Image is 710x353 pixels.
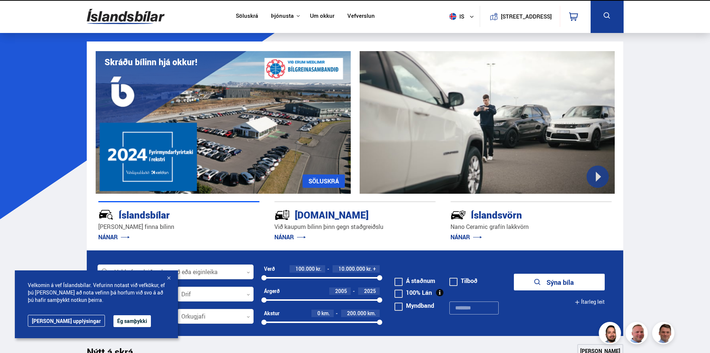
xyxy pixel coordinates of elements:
[236,13,258,20] a: Söluskrá
[264,288,280,294] div: Árgerð
[446,13,465,20] span: is
[484,6,556,27] a: [STREET_ADDRESS]
[321,310,330,316] span: km.
[373,266,376,272] span: +
[627,323,649,345] img: siFngHWaQ9KaOqBr.png
[98,233,130,241] a: NÁNAR
[450,208,585,221] div: Íslandsvörn
[450,223,612,231] p: Nano Ceramic grafín lakkvörn
[366,266,372,272] span: kr.
[514,274,605,290] button: Sýna bíla
[316,266,321,272] span: kr.
[87,4,165,29] img: G0Ugv5HjCgRt.svg
[394,278,435,284] label: Á staðnum
[310,13,334,20] a: Um okkur
[450,233,482,241] a: NÁNAR
[274,223,436,231] p: Við kaupum bílinn þinn gegn staðgreiðslu
[98,207,114,223] img: JRvxyua_JYH6wB4c.svg
[96,51,351,194] img: eKx6w-_Home_640_.png
[317,310,320,317] span: 0
[264,266,275,272] div: Verð
[274,233,306,241] a: NÁNAR
[335,287,347,294] span: 2005
[347,310,366,317] span: 200.000
[274,207,290,223] img: tr5P-W3DuiFaO7aO.svg
[274,208,409,221] div: [DOMAIN_NAME]
[339,265,365,272] span: 10.000.000
[98,223,260,231] p: [PERSON_NAME] finna bílinn
[450,207,466,223] img: -Svtn6bYgwAsiwNX.svg
[600,323,622,345] img: nhp88E3Fdnt1Opn2.png
[504,13,549,20] button: [STREET_ADDRESS]
[653,323,676,345] img: FbJEzSuNWCJXmdc-.webp
[113,315,151,327] button: Ég samþykki
[271,13,294,20] button: Þjónusta
[28,315,105,327] a: [PERSON_NAME] upplýsingar
[446,6,480,27] button: is
[449,278,478,284] label: Tilboð
[575,294,605,310] button: Ítarleg leit
[264,310,280,316] div: Akstur
[105,57,197,67] h1: Skráðu bílinn hjá okkur!
[295,265,315,272] span: 100.000
[28,282,165,304] span: Velkomin á vef Íslandsbílar. Vefurinn notast við vefkökur, ef þú [PERSON_NAME] að nota vefinn þá ...
[303,174,345,188] a: SÖLUSKRÁ
[449,13,456,20] img: svg+xml;base64,PHN2ZyB4bWxucz0iaHR0cDovL3d3dy53My5vcmcvMjAwMC9zdmciIHdpZHRoPSI1MTIiIGhlaWdodD0iNT...
[98,208,233,221] div: Íslandsbílar
[347,13,375,20] a: Vefverslun
[394,290,432,296] label: 100% Lán
[394,303,434,309] label: Myndband
[367,310,376,316] span: km.
[364,287,376,294] span: 2025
